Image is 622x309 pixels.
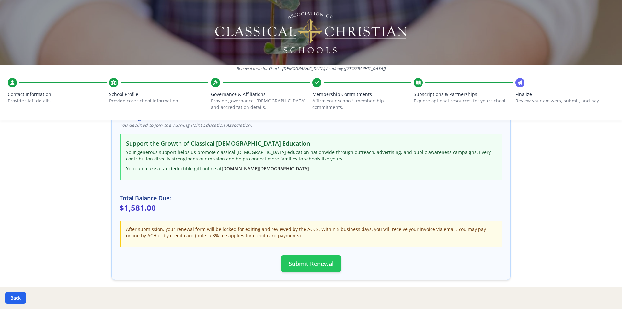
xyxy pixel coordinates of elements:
span: Subscriptions & Partnerships [414,91,513,98]
img: Logo [214,10,408,55]
p: Your generous support helps us promote classical [DEMOGRAPHIC_DATA] education nationwide through ... [126,149,497,162]
a: [DOMAIN_NAME][DEMOGRAPHIC_DATA] [222,165,309,172]
p: You can make a tax-deductible gift online at . [126,165,497,172]
p: Review your answers, submit, and pay. [515,98,614,104]
button: Back [5,292,26,304]
p: $1,581.00 [120,203,502,213]
span: Governance & Affiliations [211,91,310,98]
p: Explore optional resources for your school. [414,98,513,104]
p: Provide core school information. [109,98,208,104]
p: After submission, your renewal form will be locked for editing and reviewed by the ACCS. Within 5... [126,226,497,239]
span: Membership Commitments [312,91,411,98]
span: Contact Information [8,91,107,98]
h3: Support the Growth of Classical [DEMOGRAPHIC_DATA] Education [126,139,497,148]
p: Provide governance, [DEMOGRAPHIC_DATA], and accreditation details. [211,98,310,111]
span: School Profile [109,91,208,98]
p: Affirm your school’s membership commitments. [312,98,411,111]
button: Submit Renewal [281,255,341,272]
h3: Total Balance Due: [120,194,502,203]
span: Finalize [515,91,614,98]
p: Provide staff details. [8,98,107,104]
